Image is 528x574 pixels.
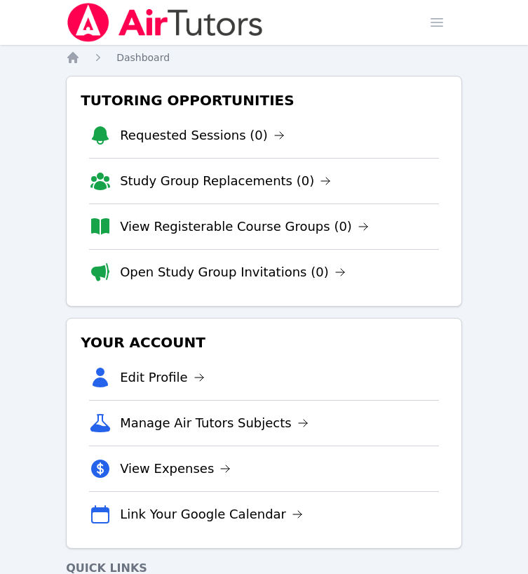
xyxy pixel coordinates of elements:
a: Dashboard [116,51,170,65]
a: View Expenses [120,459,231,479]
a: Edit Profile [120,368,205,387]
a: Link Your Google Calendar [120,505,303,524]
a: Manage Air Tutors Subjects [120,413,309,433]
nav: Breadcrumb [66,51,462,65]
img: Air Tutors [66,3,264,42]
h3: Tutoring Opportunities [78,88,450,113]
a: Study Group Replacements (0) [120,171,331,191]
a: Requested Sessions (0) [120,126,285,145]
span: Dashboard [116,52,170,63]
h3: Your Account [78,330,450,355]
a: Open Study Group Invitations (0) [120,262,346,282]
a: View Registerable Course Groups (0) [120,217,369,236]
